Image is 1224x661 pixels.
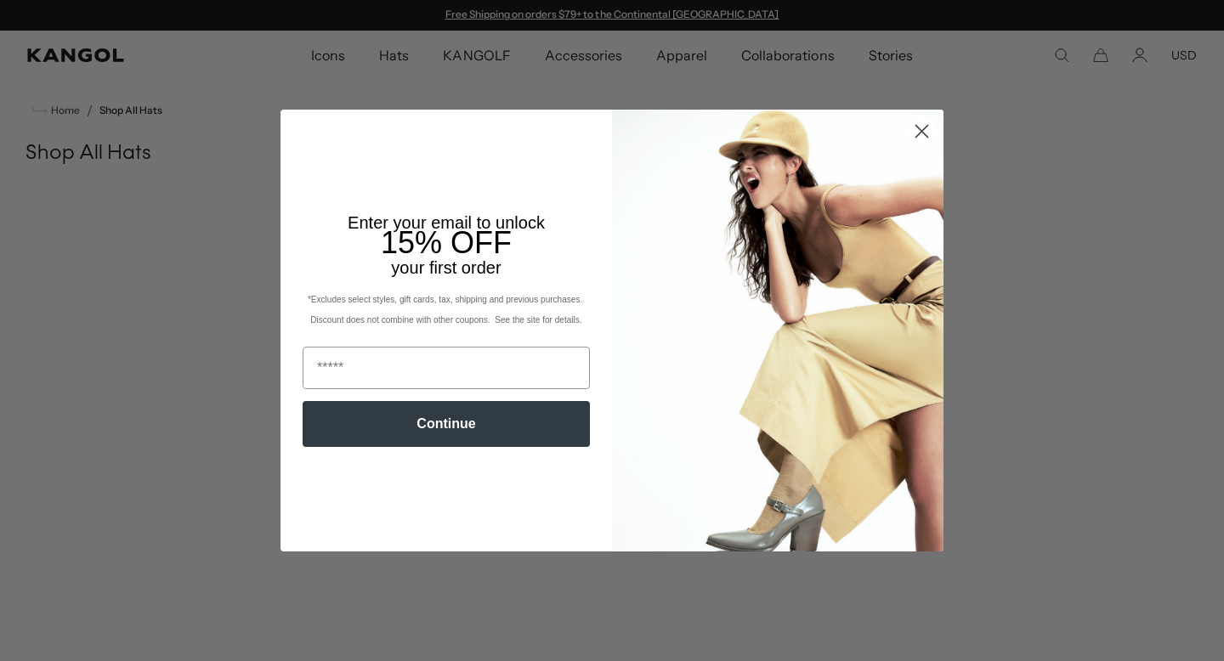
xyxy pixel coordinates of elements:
button: Close dialog [907,116,937,146]
input: Email [303,347,590,389]
span: Enter your email to unlock [348,213,545,232]
button: Continue [303,401,590,447]
span: 15% OFF [381,225,512,260]
span: your first order [391,258,501,277]
span: *Excludes select styles, gift cards, tax, shipping and previous purchases. Discount does not comb... [308,295,585,325]
img: 93be19ad-e773-4382-80b9-c9d740c9197f.jpeg [612,110,943,551]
